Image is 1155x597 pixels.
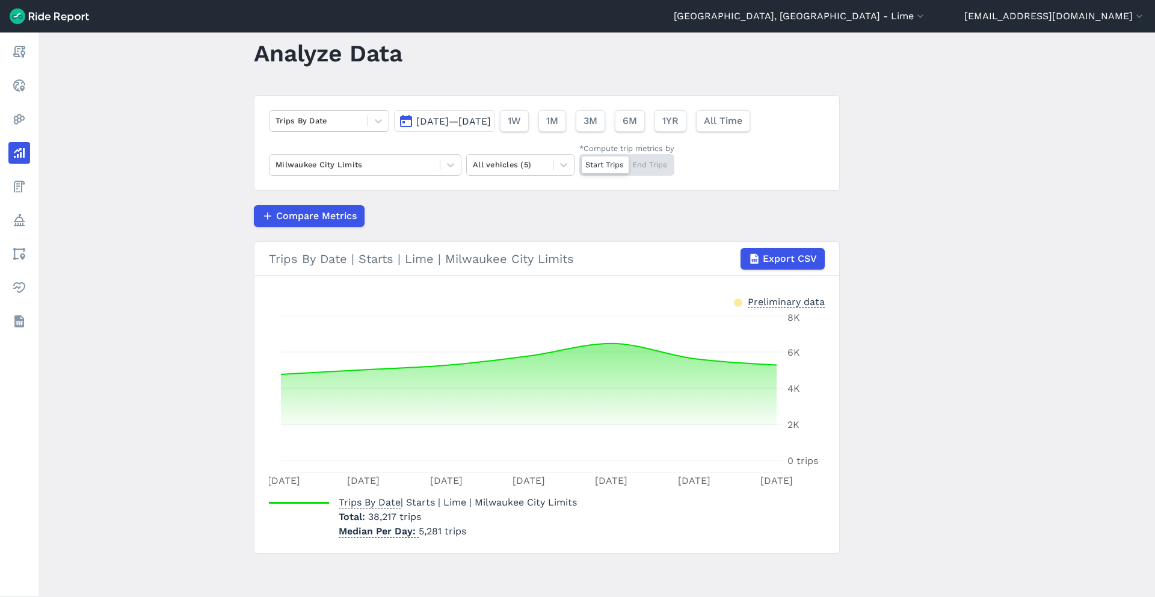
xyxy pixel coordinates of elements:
[787,383,800,394] tspan: 4K
[741,248,825,270] button: Export CSV
[269,248,825,270] div: Trips By Date | Starts | Lime | Milwaukee City Limits
[763,252,817,266] span: Export CSV
[8,108,30,130] a: Heatmaps
[339,493,401,509] span: Trips By Date
[8,209,30,231] a: Policy
[394,110,495,132] button: [DATE]—[DATE]
[254,37,402,70] h1: Analyze Data
[787,419,799,430] tspan: 2K
[964,9,1145,23] button: [EMAIL_ADDRESS][DOMAIN_NAME]
[584,114,597,128] span: 3M
[546,114,558,128] span: 1M
[339,522,419,538] span: Median Per Day
[760,475,793,486] tspan: [DATE]
[748,295,825,308] div: Preliminary data
[8,277,30,298] a: Health
[368,511,421,522] span: 38,217 trips
[8,176,30,197] a: Fees
[579,143,674,154] div: *Compute trip metrics by
[662,114,679,128] span: 1YR
[654,110,686,132] button: 1YR
[339,496,577,508] span: | Starts | Lime | Milwaukee City Limits
[513,475,545,486] tspan: [DATE]
[500,110,529,132] button: 1W
[347,475,380,486] tspan: [DATE]
[674,9,926,23] button: [GEOGRAPHIC_DATA], [GEOGRAPHIC_DATA] - Lime
[787,347,800,358] tspan: 6K
[276,209,357,223] span: Compare Metrics
[339,524,577,539] p: 5,281 trips
[254,205,365,227] button: Compare Metrics
[615,110,645,132] button: 6M
[430,475,463,486] tspan: [DATE]
[538,110,566,132] button: 1M
[595,475,627,486] tspan: [DATE]
[576,110,605,132] button: 3M
[8,142,30,164] a: Analyze
[678,475,710,486] tspan: [DATE]
[8,311,30,332] a: Datasets
[623,114,637,128] span: 6M
[268,475,300,486] tspan: [DATE]
[787,455,818,466] tspan: 0 trips
[8,243,30,265] a: Areas
[696,110,750,132] button: All Time
[787,312,800,323] tspan: 8K
[416,116,491,127] span: [DATE]—[DATE]
[8,41,30,63] a: Report
[508,114,521,128] span: 1W
[704,114,742,128] span: All Time
[8,75,30,96] a: Realtime
[339,511,368,522] span: Total
[10,8,89,24] img: Ride Report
